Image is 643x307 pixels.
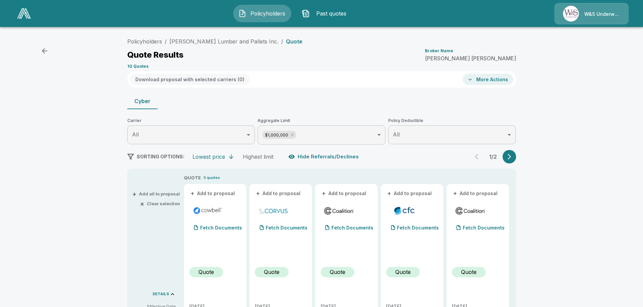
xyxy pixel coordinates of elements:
[190,191,194,196] span: +
[330,268,345,276] p: Quote
[198,268,214,276] p: Quote
[169,38,278,45] a: [PERSON_NAME] Lumber and Pallets Inc.
[140,202,144,206] span: ×
[463,74,513,85] button: More Actions
[258,206,289,216] img: corvuscybersurplus
[255,190,302,197] button: +Add to proposal
[461,268,477,276] p: Quote
[297,5,355,22] button: Past quotes IconPast quotes
[393,131,400,138] span: All
[132,192,136,196] span: +
[127,117,255,124] span: Carrier
[323,206,355,216] img: coalitioncyberadmitted
[313,9,350,18] span: Past quotes
[153,292,169,296] p: DETAILS
[397,225,439,230] p: Fetch Documents
[262,131,291,139] span: $1,000,000
[266,225,307,230] p: Fetch Documents
[204,175,220,181] p: 5 quotes
[302,9,310,18] img: Past quotes Icon
[395,268,411,276] p: Quote
[192,153,225,160] div: Lowest price
[249,9,286,18] span: Policyholders
[322,191,326,196] span: +
[165,37,167,45] li: /
[200,225,242,230] p: Fetch Documents
[137,154,184,159] span: SORTING OPTIONS:
[264,268,279,276] p: Quote
[321,190,368,197] button: +Add to proposal
[127,93,158,109] button: Cyber
[452,190,499,197] button: +Add to proposal
[184,175,201,181] p: QUOTE
[17,8,31,19] img: AA Logo
[192,206,223,216] img: cowbellp100
[127,51,184,59] p: Quote Results
[127,38,162,45] a: Policyholders
[262,131,296,139] div: $1,000,000
[455,206,486,216] img: coalitioncyber
[425,56,516,61] p: [PERSON_NAME] [PERSON_NAME]
[386,190,433,197] button: +Add to proposal
[189,190,237,197] button: +Add to proposal
[130,74,250,85] button: Download proposal with selected carriers (0)
[387,191,391,196] span: +
[233,5,291,22] button: Policyholders IconPolicyholders
[463,225,505,230] p: Fetch Documents
[388,117,516,124] span: Policy Deductible
[281,37,283,45] li: /
[389,206,420,216] img: cfccyber
[258,117,385,124] span: Aggregate Limit
[141,202,180,206] button: ×Clear selection
[256,191,260,196] span: +
[127,64,149,68] p: 10 Quotes
[127,37,302,45] nav: breadcrumb
[286,39,302,44] p: Quote
[425,49,453,53] p: Broker Name
[238,9,246,18] img: Policyholders Icon
[287,150,361,163] button: Hide Referrals/Declines
[132,131,139,138] span: All
[134,192,180,196] button: +Add all to proposal
[486,154,500,159] p: 1 / 2
[243,153,273,160] div: Highest limit
[331,225,373,230] p: Fetch Documents
[453,191,457,196] span: +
